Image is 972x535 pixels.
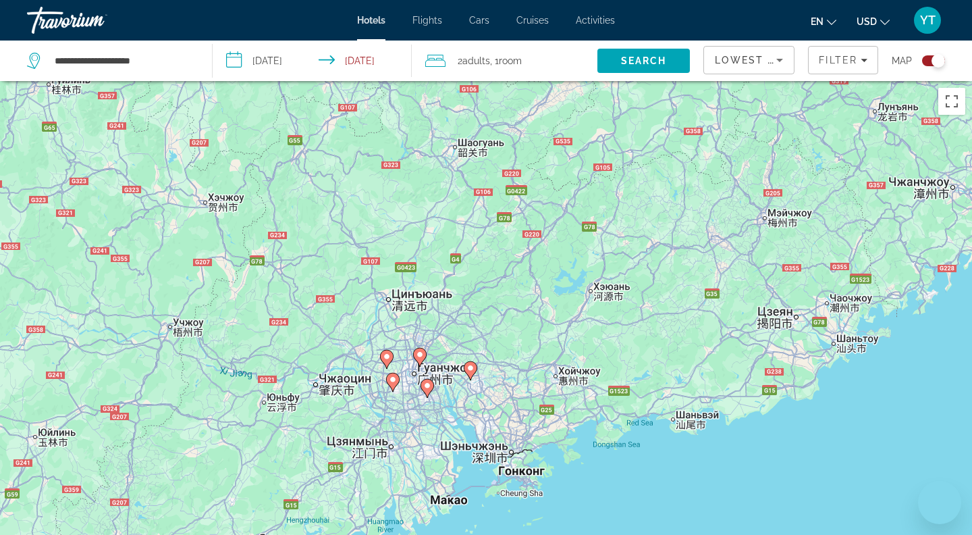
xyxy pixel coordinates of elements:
[912,55,945,67] button: Toggle map
[469,15,489,26] a: Cars
[597,49,690,73] button: Search
[458,51,490,70] span: 2
[412,41,597,81] button: Travelers: 2 adults, 0 children
[938,88,965,115] button: Включить полноэкранный режим
[357,15,385,26] a: Hotels
[892,51,912,70] span: Map
[213,41,412,81] button: Select check in and out date
[462,55,490,66] span: Adults
[516,15,549,26] a: Cruises
[412,15,442,26] a: Flights
[811,11,836,31] button: Change language
[857,11,890,31] button: Change currency
[715,55,801,66] span: Lowest Price
[819,55,857,66] span: Filter
[499,55,522,66] span: Room
[621,55,667,66] span: Search
[857,16,877,27] span: USD
[27,3,162,38] a: Travorium
[576,15,615,26] a: Activities
[910,6,945,34] button: User Menu
[715,52,783,68] mat-select: Sort by
[808,46,878,74] button: Filters
[490,51,522,70] span: , 1
[920,14,936,27] span: YT
[811,16,823,27] span: en
[53,51,192,71] input: Search hotel destination
[918,481,961,524] iframe: Кнопка запуска окна обмена сообщениями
